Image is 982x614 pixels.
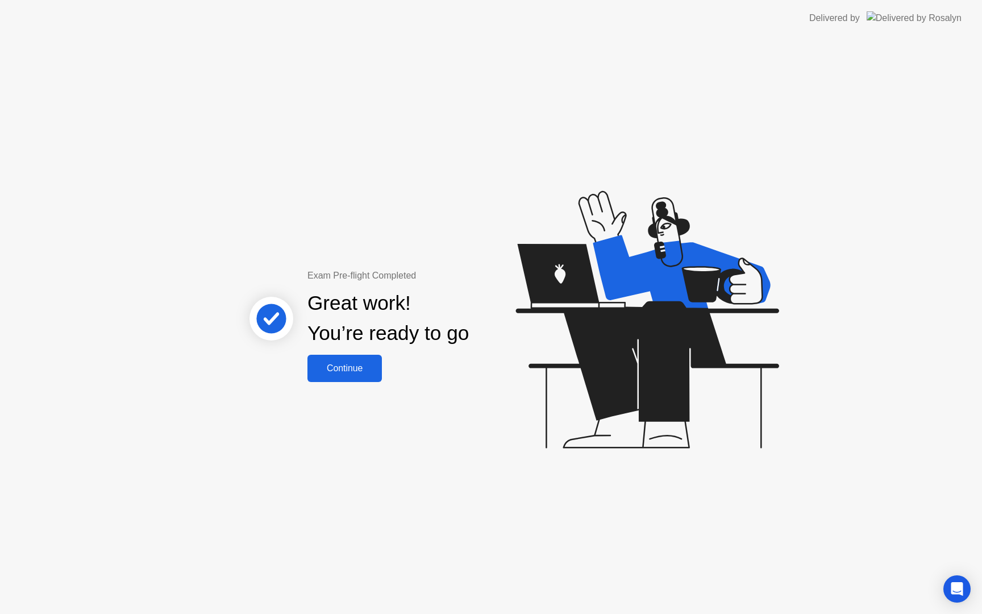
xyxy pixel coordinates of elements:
[809,11,860,25] div: Delivered by
[307,269,542,283] div: Exam Pre-flight Completed
[867,11,962,24] img: Delivered by Rosalyn
[307,288,469,349] div: Great work! You’re ready to go
[311,363,378,374] div: Continue
[307,355,382,382] button: Continue
[943,575,971,603] div: Open Intercom Messenger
